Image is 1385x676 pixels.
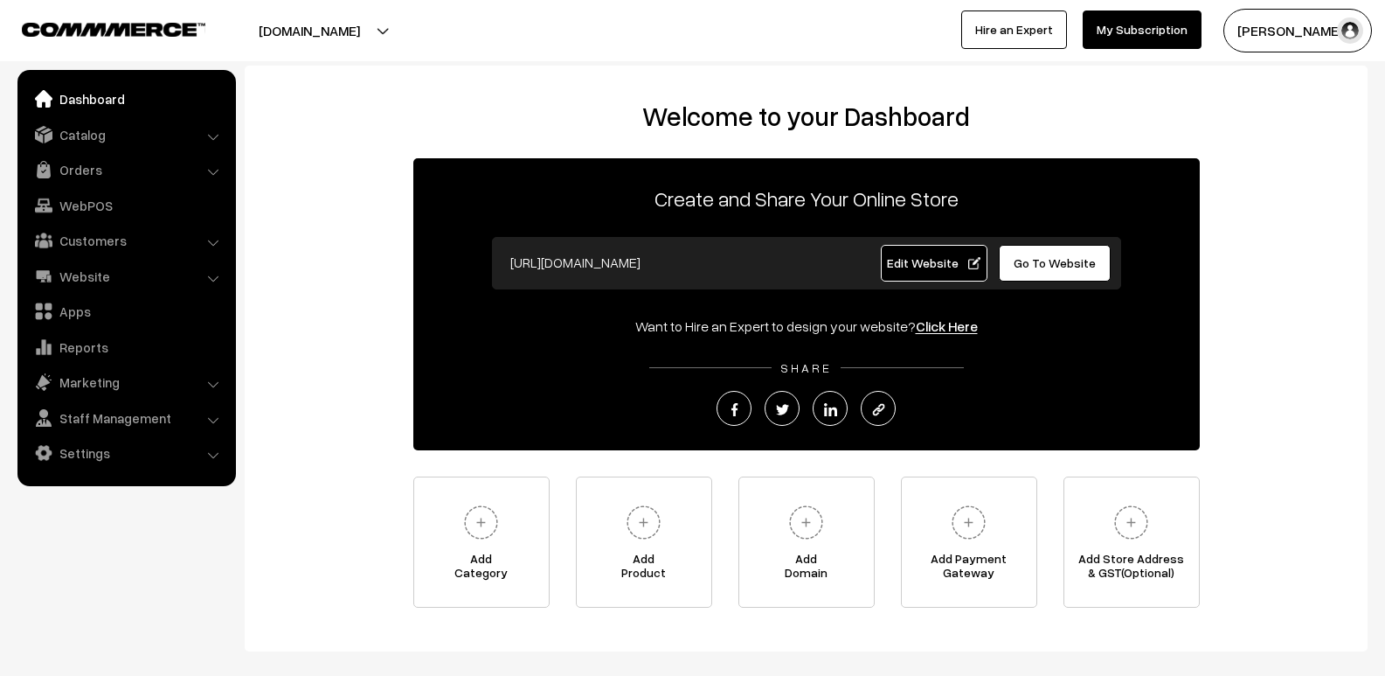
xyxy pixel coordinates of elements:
[999,245,1111,282] a: Go To Website
[22,190,230,221] a: WebPOS
[782,498,830,547] img: plus.svg
[576,477,712,608] a: AddProduct
[1014,255,1096,270] span: Go To Website
[22,437,230,469] a: Settings
[22,402,230,434] a: Staff Management
[22,261,230,292] a: Website
[620,498,668,547] img: plus.svg
[902,552,1036,587] span: Add Payment Gateway
[22,83,230,115] a: Dashboard
[413,316,1200,337] div: Want to Hire an Expert to design your website?
[901,477,1037,608] a: Add PaymentGateway
[1107,498,1155,547] img: plus.svg
[945,498,993,547] img: plus.svg
[887,255,980,270] span: Edit Website
[961,10,1067,49] a: Hire an Expert
[413,183,1200,214] p: Create and Share Your Online Store
[1337,17,1363,44] img: user
[414,552,549,587] span: Add Category
[22,154,230,185] a: Orders
[413,477,550,608] a: AddCategory
[22,119,230,150] a: Catalog
[22,17,175,38] a: COMMMERCE
[739,552,874,587] span: Add Domain
[738,477,875,608] a: AddDomain
[1223,9,1372,52] button: [PERSON_NAME]…
[457,498,505,547] img: plus.svg
[197,9,421,52] button: [DOMAIN_NAME]
[22,366,230,398] a: Marketing
[916,317,978,335] a: Click Here
[262,101,1350,132] h2: Welcome to your Dashboard
[1083,10,1201,49] a: My Subscription
[772,360,841,375] span: SHARE
[577,552,711,587] span: Add Product
[1064,552,1199,587] span: Add Store Address & GST(Optional)
[22,225,230,256] a: Customers
[22,23,205,36] img: COMMMERCE
[22,331,230,363] a: Reports
[881,245,987,282] a: Edit Website
[22,296,230,327] a: Apps
[1063,477,1200,608] a: Add Store Address& GST(Optional)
